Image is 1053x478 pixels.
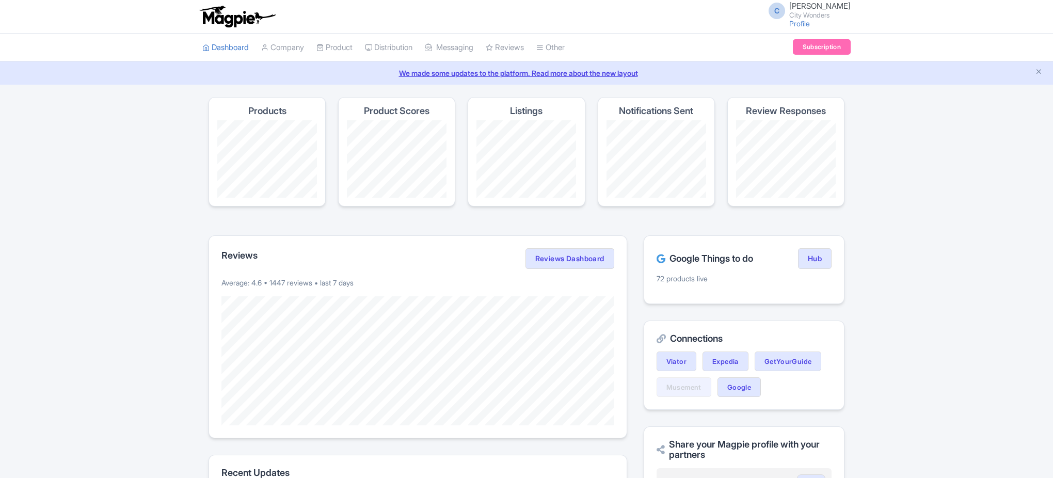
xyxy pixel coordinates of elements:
a: Reviews [486,34,524,62]
span: C [769,3,785,19]
button: Close announcement [1035,67,1043,78]
h2: Google Things to do [657,253,753,264]
a: Profile [789,19,810,28]
a: Product [316,34,353,62]
h4: Review Responses [746,106,826,116]
h2: Share your Magpie profile with your partners [657,439,832,460]
img: logo-ab69f6fb50320c5b225c76a69d11143b.png [197,5,277,28]
a: Google [717,377,761,397]
a: Expedia [703,352,748,371]
span: [PERSON_NAME] [789,1,851,11]
a: Hub [798,248,832,269]
a: Distribution [365,34,412,62]
h4: Product Scores [364,106,429,116]
a: Subscription [793,39,851,55]
a: We made some updates to the platform. Read more about the new layout [6,68,1047,78]
h4: Listings [510,106,543,116]
a: Musement [657,377,711,397]
p: 72 products live [657,273,832,284]
h2: Connections [657,333,832,344]
a: Messaging [425,34,473,62]
a: GetYourGuide [755,352,822,371]
a: C [PERSON_NAME] City Wonders [762,2,851,19]
a: Dashboard [202,34,249,62]
a: Company [261,34,304,62]
a: Viator [657,352,696,371]
p: Average: 4.6 • 1447 reviews • last 7 days [221,277,614,288]
h2: Recent Updates [221,468,614,478]
small: City Wonders [789,12,851,19]
h4: Products [248,106,286,116]
h2: Reviews [221,250,258,261]
a: Other [536,34,565,62]
h4: Notifications Sent [619,106,693,116]
a: Reviews Dashboard [525,248,614,269]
